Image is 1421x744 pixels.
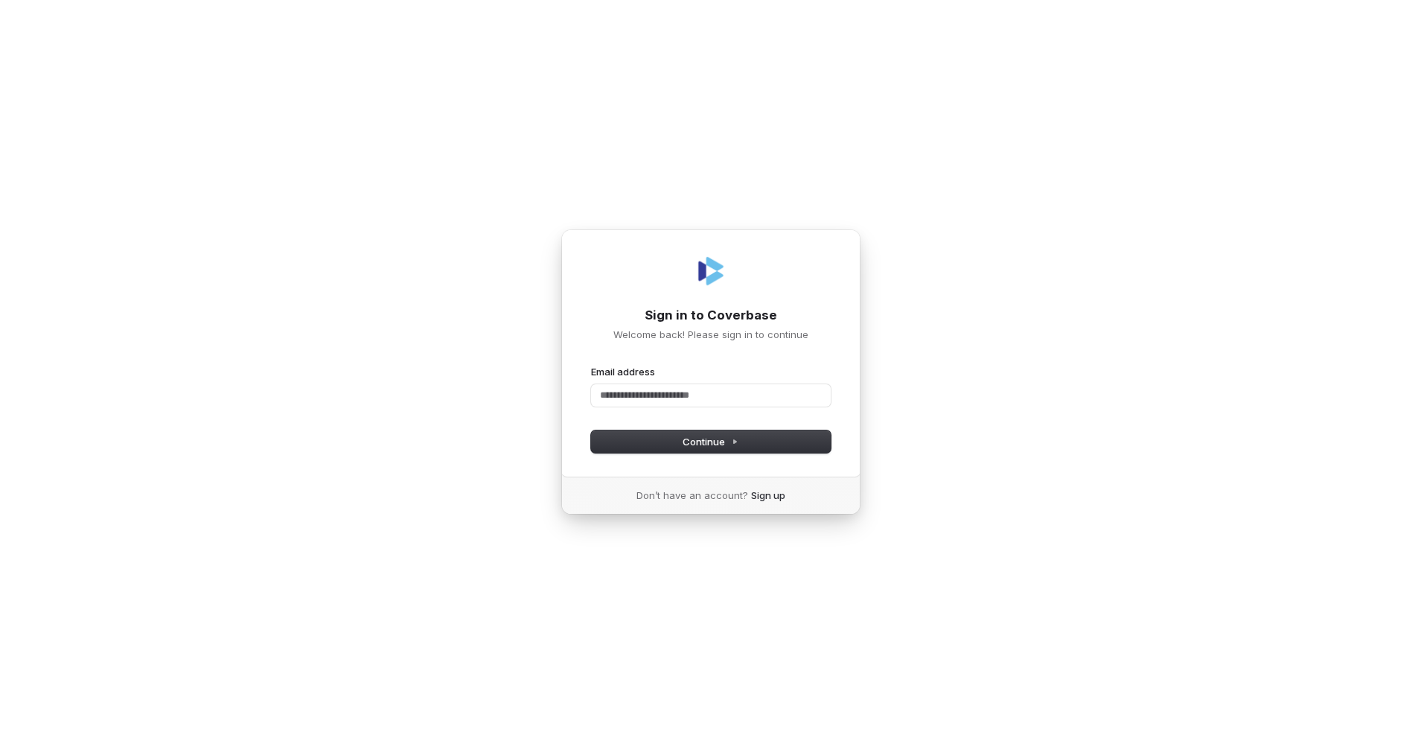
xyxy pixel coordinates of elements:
[591,307,831,325] h1: Sign in to Coverbase
[636,489,748,502] span: Don’t have an account?
[693,253,729,289] img: Coverbase
[591,430,831,453] button: Continue
[591,328,831,341] p: Welcome back! Please sign in to continue
[683,435,738,448] span: Continue
[591,365,655,378] label: Email address
[751,489,785,502] a: Sign up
